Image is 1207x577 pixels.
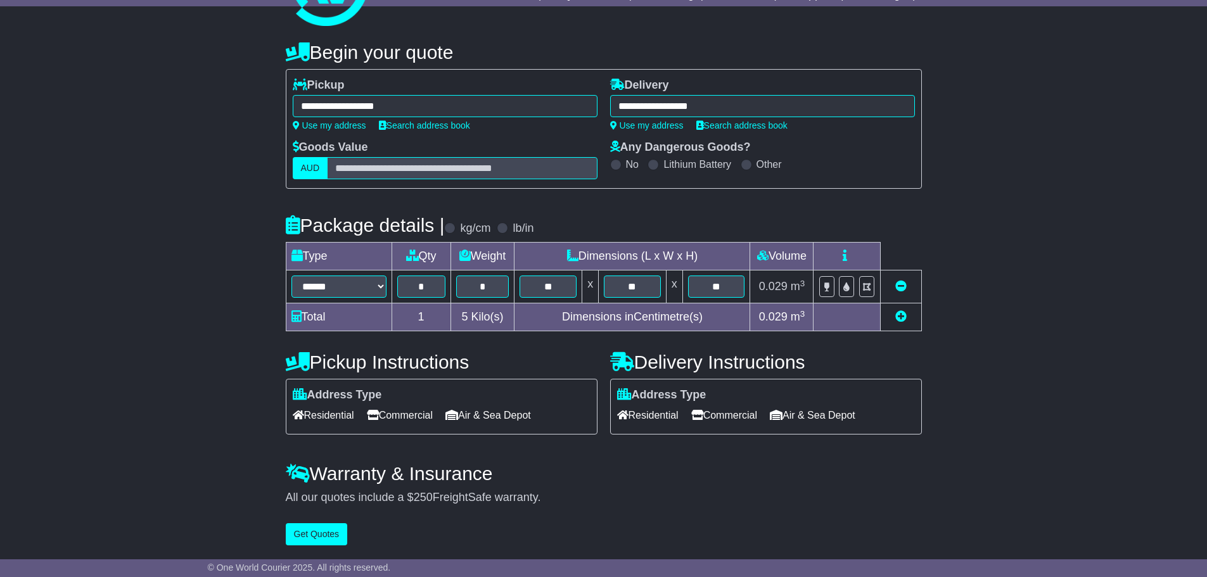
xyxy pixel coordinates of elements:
[895,280,907,293] a: Remove this item
[610,79,669,92] label: Delivery
[293,388,382,402] label: Address Type
[610,120,684,130] a: Use my address
[750,243,814,270] td: Volume
[450,243,514,270] td: Weight
[582,270,599,303] td: x
[293,405,354,425] span: Residential
[293,157,328,179] label: AUD
[293,141,368,155] label: Goods Value
[759,280,788,293] span: 0.029
[666,270,682,303] td: x
[617,388,706,402] label: Address Type
[757,158,782,170] label: Other
[696,120,788,130] a: Search address book
[791,310,805,323] span: m
[791,280,805,293] span: m
[759,310,788,323] span: 0.029
[379,120,470,130] a: Search address book
[610,141,751,155] label: Any Dangerous Goods?
[367,405,433,425] span: Commercial
[617,405,679,425] span: Residential
[286,243,392,270] td: Type
[663,158,731,170] label: Lithium Battery
[800,279,805,288] sup: 3
[691,405,757,425] span: Commercial
[286,352,597,372] h4: Pickup Instructions
[445,405,531,425] span: Air & Sea Depot
[414,491,433,504] span: 250
[286,303,392,331] td: Total
[610,352,922,372] h4: Delivery Instructions
[286,491,922,505] div: All our quotes include a $ FreightSafe warranty.
[208,562,391,573] span: © One World Courier 2025. All rights reserved.
[514,303,750,331] td: Dimensions in Centimetre(s)
[392,243,450,270] td: Qty
[895,310,907,323] a: Add new item
[800,309,805,319] sup: 3
[514,243,750,270] td: Dimensions (L x W x H)
[392,303,450,331] td: 1
[286,523,348,545] button: Get Quotes
[461,310,468,323] span: 5
[770,405,855,425] span: Air & Sea Depot
[460,222,490,236] label: kg/cm
[513,222,533,236] label: lb/in
[286,215,445,236] h4: Package details |
[293,79,345,92] label: Pickup
[293,120,366,130] a: Use my address
[286,42,922,63] h4: Begin your quote
[450,303,514,331] td: Kilo(s)
[626,158,639,170] label: No
[286,463,922,484] h4: Warranty & Insurance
